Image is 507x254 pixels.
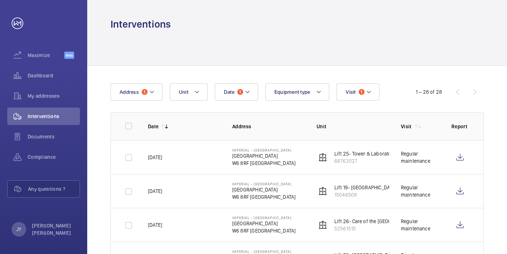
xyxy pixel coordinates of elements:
button: Unit [170,83,208,101]
span: Visit [346,89,355,95]
p: Lift 25- Tower & Laboratory Block (Goods) [334,150,428,157]
span: Unit [179,89,188,95]
img: elevator.svg [318,187,327,195]
span: 1 [359,89,365,95]
h1: Interventions [110,17,171,31]
p: [DATE] [148,221,162,229]
p: 15046509 [334,191,438,198]
p: W6 8RF [GEOGRAPHIC_DATA] [232,227,295,234]
img: elevator.svg [318,221,327,229]
span: 1 [237,89,243,95]
p: 52561515 [334,225,451,232]
span: Beta [64,52,74,59]
p: [GEOGRAPHIC_DATA] [232,186,295,193]
span: Equipment type [274,89,310,95]
p: [GEOGRAPHIC_DATA] [232,152,295,160]
p: Visit [401,123,412,130]
button: Date1 [215,83,258,101]
span: 1 [142,89,148,95]
p: Imperial - [GEOGRAPHIC_DATA] [232,249,295,254]
p: [DATE] [148,188,162,195]
p: Address [232,123,305,130]
p: [DATE] [148,154,162,161]
span: Maximize [28,52,64,59]
p: W6 8RF [GEOGRAPHIC_DATA] [232,160,295,167]
div: Regular maintenance [401,184,440,198]
img: elevator.svg [318,153,327,162]
span: Address [120,89,139,95]
p: Lift 19- [GEOGRAPHIC_DATA] Block (Passenger) [334,184,438,191]
span: My addresses [28,92,80,100]
p: [PERSON_NAME] [PERSON_NAME] [32,222,76,237]
p: Imperial - [GEOGRAPHIC_DATA] [232,182,295,186]
span: Compliance [28,153,80,161]
p: Imperial - [GEOGRAPHIC_DATA] [232,215,295,220]
button: Equipment type [265,83,330,101]
div: Regular maintenance [401,218,440,232]
span: Date [224,89,234,95]
p: 68762027 [334,157,428,165]
p: Unit [317,123,389,130]
p: JY [16,226,21,233]
p: [GEOGRAPHIC_DATA] [232,220,295,227]
p: Lift 26- Care of the [GEOGRAPHIC_DATA] (Passenger) [334,218,451,225]
p: W6 8RF [GEOGRAPHIC_DATA] [232,193,295,201]
div: Regular maintenance [401,150,440,165]
button: Address1 [110,83,162,101]
p: Date [148,123,158,130]
p: Report [451,123,469,130]
button: Visit1 [337,83,379,101]
span: Any questions ? [28,185,80,193]
span: Interventions [28,113,80,120]
span: Dashboard [28,72,80,79]
span: Documents [28,133,80,140]
div: 1 – 28 of 28 [416,88,442,96]
p: Imperial - [GEOGRAPHIC_DATA] [232,148,295,152]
